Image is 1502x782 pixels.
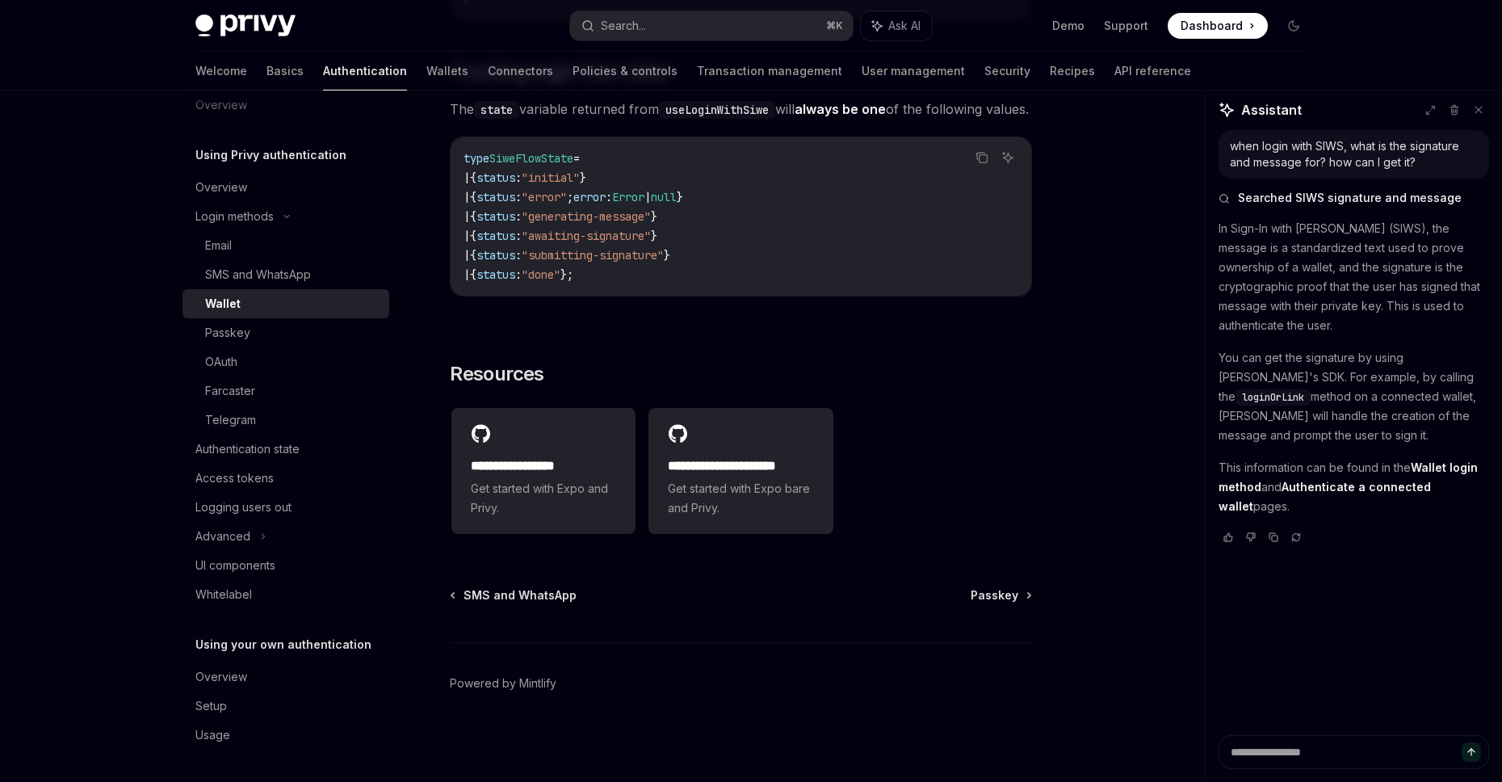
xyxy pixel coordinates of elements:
[522,229,651,243] span: "awaiting-signature"
[195,635,371,654] h5: Using your own authentication
[515,267,522,282] span: :
[205,294,241,313] div: Wallet
[205,410,256,430] div: Telegram
[195,15,296,37] img: dark logo
[195,52,247,90] a: Welcome
[205,236,232,255] div: Email
[522,267,560,282] span: "done"
[464,151,489,166] span: type
[1219,348,1489,445] p: You can get the signature by using [PERSON_NAME]'s SDK. For example, by calling the method on a c...
[515,229,522,243] span: :
[1462,742,1481,762] button: Send message
[195,498,292,517] div: Logging users out
[971,587,1018,603] span: Passkey
[1114,52,1191,90] a: API reference
[323,52,407,90] a: Authentication
[183,493,389,522] a: Logging users out
[664,248,670,263] span: }
[651,190,677,204] span: null
[522,248,664,263] span: "submitting-signature"
[183,662,389,692] a: Overview
[659,101,775,119] code: useLoginWithSiwe
[205,323,250,343] div: Passkey
[606,190,612,204] span: :
[464,248,470,263] span: |
[795,101,886,117] strong: always be one
[826,19,843,32] span: ⌘ K
[476,170,515,185] span: status
[1219,480,1431,514] a: Authenticate a connected wallet
[651,209,657,224] span: }
[573,52,678,90] a: Policies & controls
[474,101,519,119] code: state
[1242,391,1304,404] span: loginOrLink
[515,209,522,224] span: :
[476,190,515,204] span: status
[183,376,389,406] a: Farcaster
[997,147,1018,168] button: Ask AI
[677,190,683,204] span: }
[489,151,573,166] span: SiweFlowState
[1181,18,1243,34] span: Dashboard
[195,556,275,575] div: UI components
[464,587,577,603] span: SMS and WhatsApp
[464,190,470,204] span: |
[183,406,389,435] a: Telegram
[470,248,476,263] span: {
[1168,13,1268,39] a: Dashboard
[1241,100,1302,120] span: Assistant
[601,16,646,36] div: Search...
[476,248,515,263] span: status
[573,190,606,204] span: error
[612,190,644,204] span: Error
[195,145,346,165] h5: Using Privy authentication
[195,469,274,488] div: Access tokens
[426,52,468,90] a: Wallets
[471,479,616,518] span: Get started with Expo and Privy.
[1050,52,1095,90] a: Recipes
[567,190,573,204] span: ;
[522,209,651,224] span: "generating-message"
[195,207,274,226] div: Login methods
[183,721,389,750] a: Usage
[476,267,515,282] span: status
[470,190,476,204] span: {
[183,231,389,260] a: Email
[644,190,651,204] span: |
[1219,190,1489,206] button: Searched SIWS signature and message
[522,170,580,185] span: "initial"
[668,479,813,518] span: Get started with Expo bare and Privy.
[488,52,553,90] a: Connectors
[651,229,657,243] span: }
[183,692,389,721] a: Setup
[195,585,252,604] div: Whitelabel
[1104,18,1148,34] a: Support
[470,229,476,243] span: {
[476,229,515,243] span: status
[450,675,556,692] a: Powered by Mintlify
[580,170,586,185] span: }
[1281,13,1307,39] button: Toggle dark mode
[266,52,304,90] a: Basics
[183,580,389,609] a: Whitelabel
[470,209,476,224] span: {
[183,260,389,289] a: SMS and WhatsApp
[195,696,227,716] div: Setup
[1219,219,1489,335] p: In Sign-In with [PERSON_NAME] (SIWS), the message is a standardized text used to prove ownership ...
[470,267,476,282] span: {
[476,209,515,224] span: status
[861,11,932,40] button: Ask AI
[1230,138,1478,170] div: when login with SIWS, what is the signature and message for? how can I get it?
[183,173,389,202] a: Overview
[183,464,389,493] a: Access tokens
[451,587,577,603] a: SMS and WhatsApp
[195,725,230,745] div: Usage
[1238,190,1462,206] span: Searched SIWS signature and message
[205,381,255,401] div: Farcaster
[450,361,544,387] span: Resources
[971,147,992,168] button: Copy the contents from the code block
[570,11,853,40] button: Search...⌘K
[464,267,470,282] span: |
[697,52,842,90] a: Transaction management
[522,190,567,204] span: "error"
